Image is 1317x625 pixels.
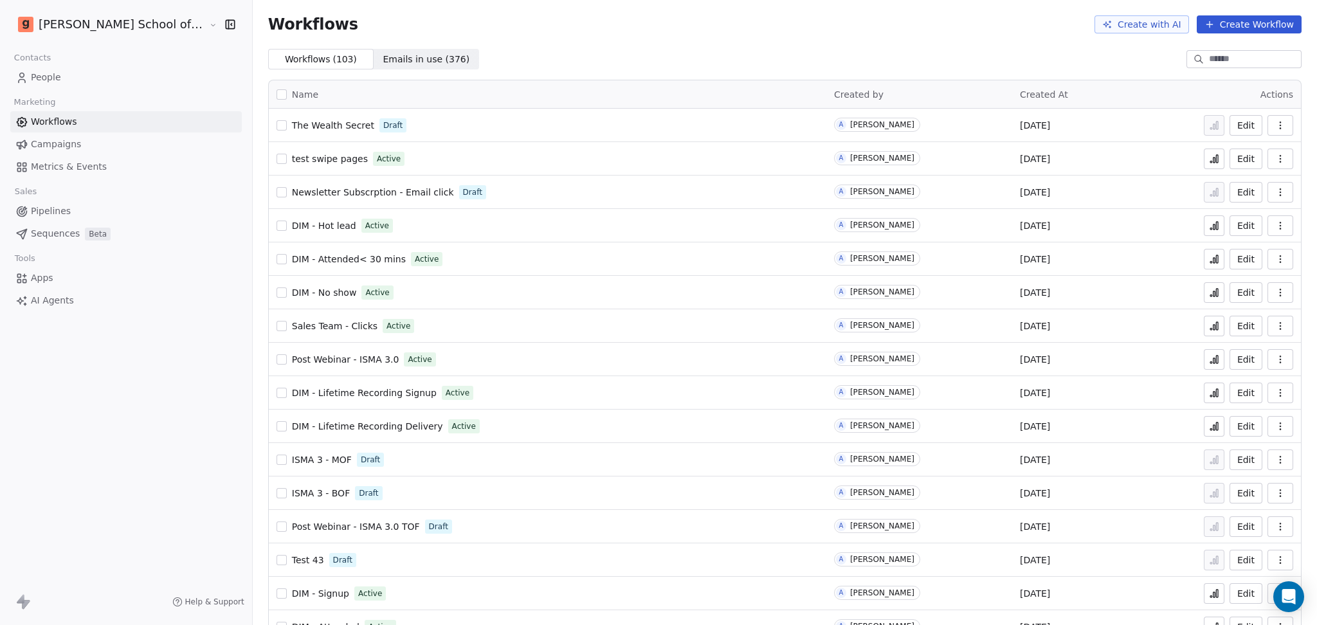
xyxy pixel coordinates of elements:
[292,520,420,533] a: Post Webinar - ISMA 3.0 TOF
[292,521,420,532] span: Post Webinar - ISMA 3.0 TOF
[292,152,368,165] a: test swipe pages
[1020,587,1050,600] span: [DATE]
[365,287,389,298] span: Active
[1230,215,1262,236] a: Edit
[1260,89,1293,100] span: Actions
[1230,383,1262,403] button: Edit
[1230,550,1262,570] button: Edit
[1230,282,1262,303] a: Edit
[839,454,843,464] div: A
[292,119,374,132] a: The Wealth Secret
[383,53,469,66] span: Emails in use ( 376 )
[292,420,443,433] a: DIM - Lifetime Recording Delivery
[1020,152,1050,165] span: [DATE]
[850,120,914,129] div: [PERSON_NAME]
[292,321,377,331] span: Sales Team - Clicks
[292,386,437,399] a: DIM - Lifetime Recording Signup
[8,48,57,68] span: Contacts
[292,254,406,264] span: DIM - Attended< 30 mins
[1020,186,1050,199] span: [DATE]
[15,14,200,35] button: [PERSON_NAME] School of Finance LLP
[452,421,476,432] span: Active
[1230,115,1262,136] button: Edit
[1020,453,1050,466] span: [DATE]
[1020,487,1050,500] span: [DATE]
[10,156,242,177] a: Metrics & Events
[850,455,914,464] div: [PERSON_NAME]
[292,219,356,232] a: DIM - Hot lead
[463,186,482,198] span: Draft
[292,487,350,500] a: ISMA 3 - BOF
[1230,449,1262,470] button: Edit
[1020,89,1068,100] span: Created At
[292,221,356,231] span: DIM - Hot lead
[10,111,242,132] a: Workflows
[850,187,914,196] div: [PERSON_NAME]
[839,588,843,598] div: A
[1273,581,1304,612] div: Open Intercom Messenger
[31,204,71,218] span: Pipelines
[839,153,843,163] div: A
[839,253,843,264] div: A
[292,554,324,566] a: Test 43
[359,487,378,499] span: Draft
[18,17,33,32] img: Goela%20School%20Logos%20(4).png
[429,521,448,532] span: Draft
[1230,349,1262,370] button: Edit
[292,186,454,199] a: Newsletter Subscrption - Email click
[292,453,352,466] a: ISMA 3 - MOF
[850,321,914,330] div: [PERSON_NAME]
[31,138,81,151] span: Campaigns
[1020,320,1050,332] span: [DATE]
[268,15,358,33] span: Workflows
[10,134,242,155] a: Campaigns
[839,421,843,431] div: A
[839,487,843,498] div: A
[9,182,42,201] span: Sales
[1230,583,1262,604] a: Edit
[361,454,380,466] span: Draft
[1020,253,1050,266] span: [DATE]
[1230,316,1262,336] a: Edit
[292,488,350,498] span: ISMA 3 - BOF
[10,290,242,311] a: AI Agents
[1020,119,1050,132] span: [DATE]
[839,521,843,531] div: A
[408,354,431,365] span: Active
[1230,483,1262,503] button: Edit
[292,388,437,398] span: DIM - Lifetime Recording Signup
[1020,386,1050,399] span: [DATE]
[292,187,454,197] span: Newsletter Subscrption - Email click
[1230,516,1262,537] button: Edit
[850,555,914,564] div: [PERSON_NAME]
[839,554,843,565] div: A
[31,115,77,129] span: Workflows
[839,220,843,230] div: A
[31,71,61,84] span: People
[1230,182,1262,203] button: Edit
[185,597,244,607] span: Help & Support
[1020,554,1050,566] span: [DATE]
[839,120,843,130] div: A
[850,254,914,263] div: [PERSON_NAME]
[10,267,242,289] a: Apps
[1020,520,1050,533] span: [DATE]
[850,388,914,397] div: [PERSON_NAME]
[31,271,53,285] span: Apps
[839,387,843,397] div: A
[292,320,377,332] a: Sales Team - Clicks
[292,253,406,266] a: DIM - Attended< 30 mins
[292,455,352,465] span: ISMA 3 - MOF
[850,221,914,230] div: [PERSON_NAME]
[292,287,357,298] span: DIM - No show
[446,387,469,399] span: Active
[1230,149,1262,169] a: Edit
[172,597,244,607] a: Help & Support
[839,186,843,197] div: A
[834,89,884,100] span: Created by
